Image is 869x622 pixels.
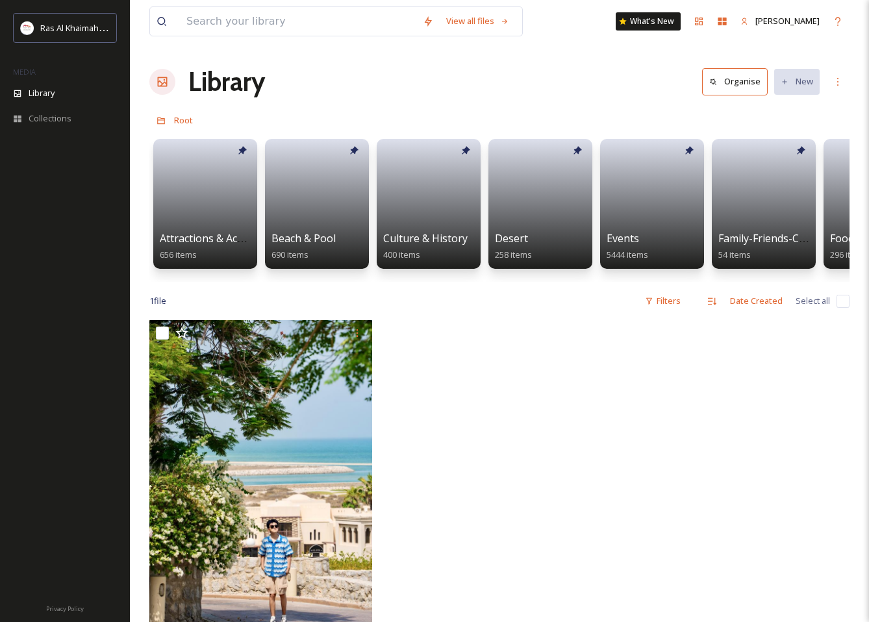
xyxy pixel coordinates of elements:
[383,231,468,245] span: Culture & History
[607,249,648,260] span: 5444 items
[160,249,197,260] span: 656 items
[830,249,867,260] span: 296 items
[180,7,416,36] input: Search your library
[495,232,532,260] a: Desert258 items
[29,87,55,99] span: Library
[21,21,34,34] img: Logo_RAKTDA_RGB-01.png
[271,249,309,260] span: 690 items
[734,8,826,34] a: [PERSON_NAME]
[13,67,36,77] span: MEDIA
[174,114,193,126] span: Root
[440,8,516,34] a: View all files
[702,68,768,95] button: Organise
[495,249,532,260] span: 258 items
[718,231,852,245] span: Family-Friends-Couple-Solo
[46,600,84,616] a: Privacy Policy
[149,295,166,307] span: 1 file
[607,231,639,245] span: Events
[174,112,193,128] a: Root
[724,288,789,314] div: Date Created
[638,288,687,314] div: Filters
[271,232,336,260] a: Beach & Pool690 items
[383,249,420,260] span: 400 items
[188,62,265,101] a: Library
[718,232,852,260] a: Family-Friends-Couple-Solo54 items
[160,231,269,245] span: Attractions & Activities
[40,21,224,34] span: Ras Al Khaimah Tourism Development Authority
[616,12,681,31] a: What's New
[702,68,774,95] a: Organise
[383,232,468,260] a: Culture & History400 items
[495,231,528,245] span: Desert
[796,295,830,307] span: Select all
[607,232,648,260] a: Events5444 items
[271,231,336,245] span: Beach & Pool
[29,112,71,125] span: Collections
[718,249,751,260] span: 54 items
[755,15,820,27] span: [PERSON_NAME]
[160,232,269,260] a: Attractions & Activities656 items
[46,604,84,613] span: Privacy Policy
[774,69,820,94] button: New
